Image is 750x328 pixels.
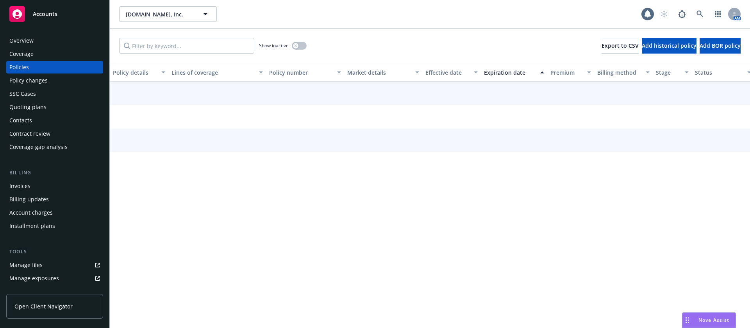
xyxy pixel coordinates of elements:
[9,259,43,271] div: Manage files
[597,68,641,77] div: Billing method
[6,220,103,232] a: Installment plans
[547,63,594,82] button: Premium
[9,285,61,298] div: Manage certificates
[484,68,536,77] div: Expiration date
[171,68,254,77] div: Lines of coverage
[710,6,726,22] a: Switch app
[6,101,103,113] a: Quoting plans
[9,101,46,113] div: Quoting plans
[700,38,741,54] button: Add BOR policy
[6,169,103,177] div: Billing
[700,42,741,49] span: Add BOR policy
[9,272,59,285] div: Manage exposures
[656,68,680,77] div: Stage
[698,317,729,323] span: Nova Assist
[682,313,692,328] div: Drag to move
[9,74,48,87] div: Policy changes
[6,88,103,100] a: SSC Cases
[347,68,411,77] div: Market details
[481,63,547,82] button: Expiration date
[9,61,29,73] div: Policies
[119,6,217,22] button: [DOMAIN_NAME], Inc.
[9,88,36,100] div: SSC Cases
[168,63,266,82] button: Lines of coverage
[594,63,653,82] button: Billing method
[6,259,103,271] a: Manage files
[9,206,53,219] div: Account charges
[113,68,157,77] div: Policy details
[6,114,103,127] a: Contacts
[653,63,692,82] button: Stage
[9,220,55,232] div: Installment plans
[6,248,103,256] div: Tools
[9,193,49,206] div: Billing updates
[9,141,68,153] div: Coverage gap analysis
[422,63,481,82] button: Effective date
[602,38,639,54] button: Export to CSV
[6,61,103,73] a: Policies
[642,42,696,49] span: Add historical policy
[9,34,34,47] div: Overview
[674,6,690,22] a: Report a Bug
[266,63,344,82] button: Policy number
[259,42,289,49] span: Show inactive
[6,3,103,25] a: Accounts
[9,180,30,192] div: Invoices
[126,10,193,18] span: [DOMAIN_NAME], Inc.
[6,193,103,206] a: Billing updates
[344,63,422,82] button: Market details
[14,302,73,310] span: Open Client Navigator
[6,206,103,219] a: Account charges
[119,38,254,54] input: Filter by keyword...
[9,127,50,140] div: Contract review
[695,68,743,77] div: Status
[642,38,696,54] button: Add historical policy
[9,114,32,127] div: Contacts
[656,6,672,22] a: Start snowing
[425,68,469,77] div: Effective date
[6,180,103,192] a: Invoices
[550,68,582,77] div: Premium
[6,141,103,153] a: Coverage gap analysis
[33,11,57,17] span: Accounts
[6,127,103,140] a: Contract review
[6,74,103,87] a: Policy changes
[6,272,103,285] a: Manage exposures
[110,63,168,82] button: Policy details
[6,34,103,47] a: Overview
[269,68,332,77] div: Policy number
[682,312,736,328] button: Nova Assist
[6,285,103,298] a: Manage certificates
[6,48,103,60] a: Coverage
[692,6,708,22] a: Search
[602,42,639,49] span: Export to CSV
[9,48,34,60] div: Coverage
